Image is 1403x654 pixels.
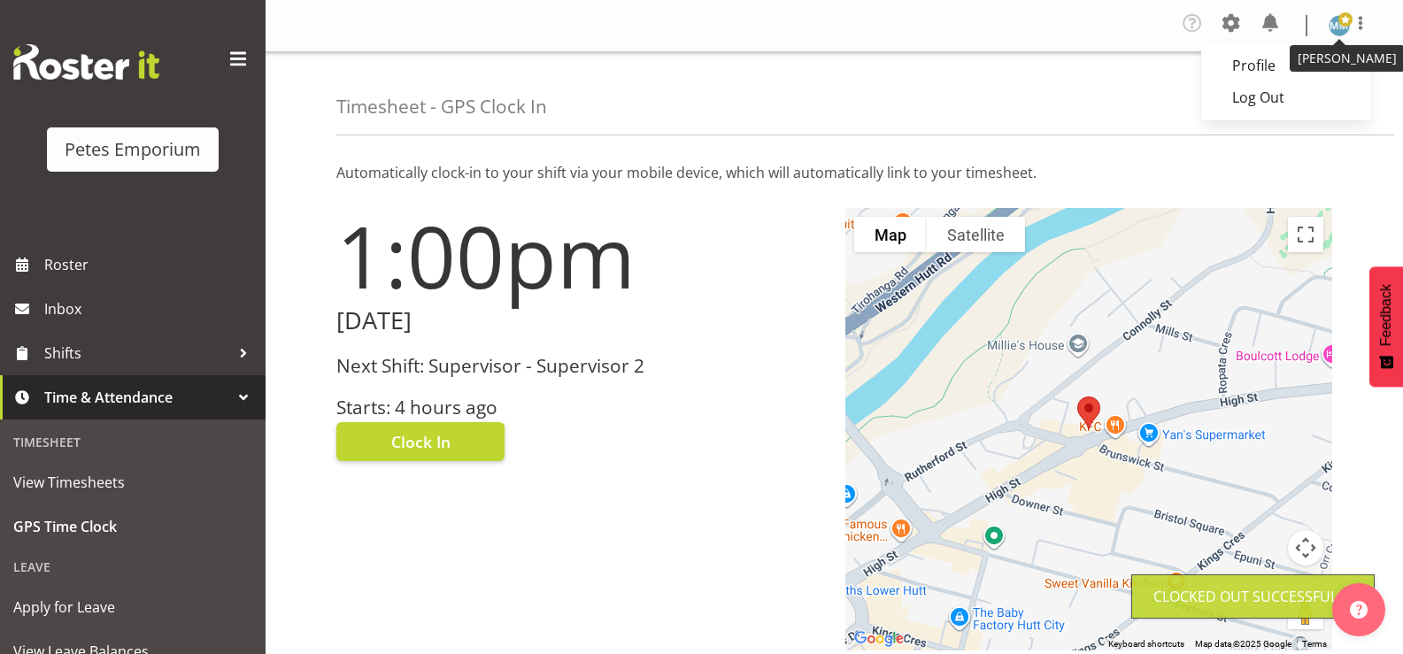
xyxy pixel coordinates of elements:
img: Google [850,627,908,650]
h2: [DATE] [336,307,824,335]
button: Feedback - Show survey [1369,266,1403,387]
button: Keyboard shortcuts [1108,638,1184,650]
a: Open this area in Google Maps (opens a new window) [850,627,908,650]
span: View Timesheets [13,469,252,496]
h3: Starts: 4 hours ago [336,397,824,418]
a: Apply for Leave [4,585,261,629]
span: Roster [44,251,257,278]
h4: Timesheet - GPS Clock In [336,96,547,117]
button: Toggle fullscreen view [1288,217,1323,252]
span: Feedback [1378,284,1394,346]
a: Profile [1201,50,1371,81]
button: Show satellite imagery [927,217,1025,252]
img: Rosterit website logo [13,44,159,80]
span: Shifts [44,340,230,366]
div: Petes Emporium [65,136,201,163]
img: mandy-mosley3858.jpg [1329,15,1350,36]
a: Terms (opens in new tab) [1302,639,1327,649]
span: Map data ©2025 Google [1195,639,1291,649]
h1: 1:00pm [336,208,824,304]
button: Show street map [854,217,927,252]
button: Map camera controls [1288,530,1323,566]
h3: Next Shift: Supervisor - Supervisor 2 [336,356,824,376]
span: Time & Attendance [44,384,230,411]
span: Apply for Leave [13,594,252,620]
div: Leave [4,549,261,585]
a: View Timesheets [4,460,261,504]
button: Clock In [336,422,505,461]
a: GPS Time Clock [4,504,261,549]
p: Automatically clock-in to your shift via your mobile device, which will automatically link to you... [336,162,1332,183]
a: Log Out [1201,81,1371,113]
span: Clock In [391,430,451,453]
div: Timesheet [4,424,261,460]
span: Inbox [44,296,257,322]
img: help-xxl-2.png [1350,601,1368,619]
div: Clocked out Successfully [1153,586,1353,607]
span: GPS Time Clock [13,513,252,540]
